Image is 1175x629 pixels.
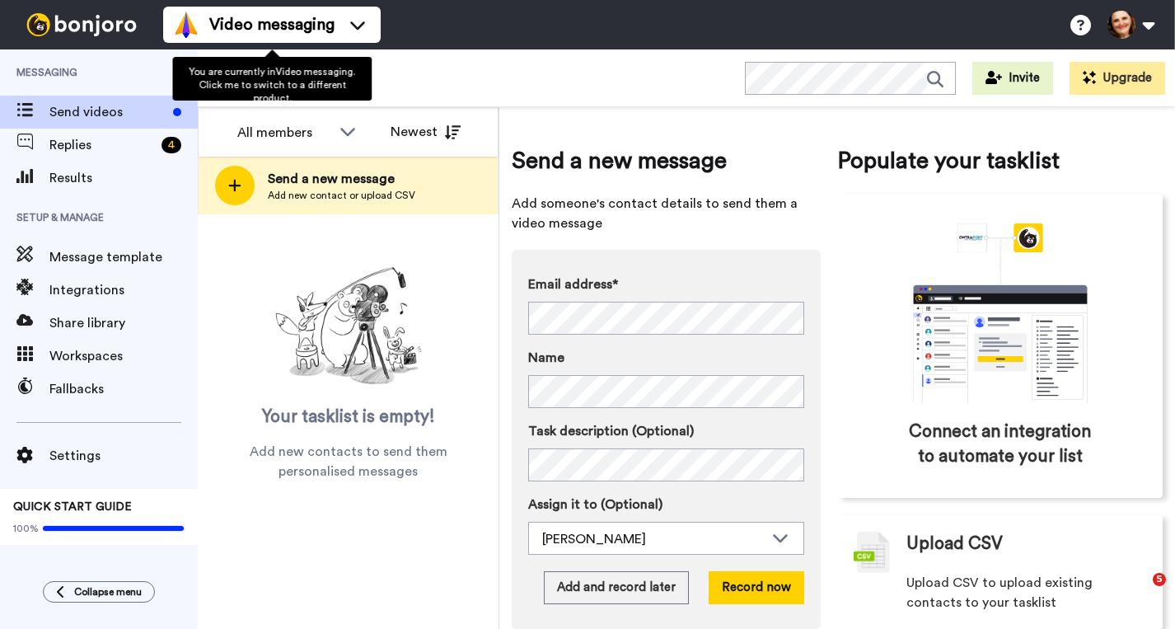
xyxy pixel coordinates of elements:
span: You are currently in Video messaging . Click me to switch to a different product. [189,67,355,103]
span: Add new contact or upload CSV [268,189,415,202]
span: Share library [49,313,198,333]
span: Upload CSV to upload existing contacts to your tasklist [906,573,1146,613]
span: Your tasklist is empty! [262,405,435,430]
button: Add and record later [544,571,689,604]
span: Upload CSV [906,532,1003,556]
span: Add someone's contact details to send them a video message [512,194,821,233]
span: Populate your tasklist [837,144,1163,177]
span: Settings [49,446,198,466]
span: Collapse menu [74,585,142,598]
div: [PERSON_NAME] [542,529,764,549]
span: 100% [13,522,39,535]
span: Fallbacks [49,379,198,399]
div: 4 [162,137,181,153]
span: Send a new message [512,144,821,177]
button: Record now [709,571,804,604]
button: Collapse menu [43,581,155,603]
iframe: Intercom live chat [1119,573,1159,613]
img: csv-grey.png [854,532,890,573]
span: Workspaces [49,346,198,366]
span: Add new contacts to send them personalised messages [222,442,474,481]
span: Replies [49,135,155,155]
img: ready-set-action.png [266,261,431,392]
span: Connect an integration to automate your list [907,420,1093,469]
span: Integrations [49,280,198,300]
label: Assign it to (Optional) [528,495,804,514]
label: Task description (Optional) [528,421,804,441]
label: Email address* [528,275,804,294]
span: 5 [1153,573,1166,586]
button: Newest [378,115,473,148]
span: Send a new message [268,169,415,189]
span: Results [49,168,198,188]
span: Send videos [49,102,166,122]
img: vm-color.svg [173,12,199,38]
button: Upgrade [1070,62,1165,95]
div: animation [877,223,1124,403]
div: All members [237,123,331,143]
span: QUICK START GUIDE [13,501,132,513]
span: Video messaging [209,13,335,36]
span: Name [528,348,564,368]
img: bj-logo-header-white.svg [20,13,143,36]
span: Message template [49,247,198,267]
button: Invite [972,62,1053,95]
